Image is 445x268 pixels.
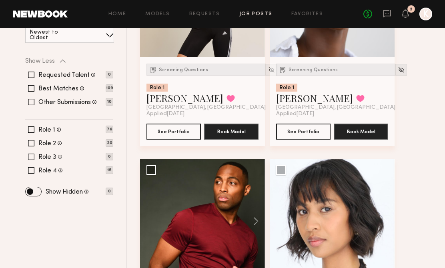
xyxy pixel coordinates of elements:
label: Role 2 [38,140,56,147]
button: See Portfolio [276,124,331,140]
p: 6 [106,153,113,160]
img: Submission Icon [279,66,287,74]
button: See Portfolio [146,124,201,140]
label: Best Matches [38,86,78,92]
span: Screening Questions [289,68,338,72]
p: 10 [106,98,113,106]
label: Requested Talent [38,72,90,78]
a: Book Model [204,128,259,134]
div: Applied [DATE] [276,111,388,117]
a: [PERSON_NAME] [146,92,223,104]
div: 2 [410,7,413,12]
span: [GEOGRAPHIC_DATA], [GEOGRAPHIC_DATA] [146,104,266,111]
a: [PERSON_NAME] [276,92,353,104]
label: Show Hidden [46,189,83,195]
label: Role 3 [38,154,56,160]
div: Role 1 [146,84,168,92]
p: 20 [106,139,113,147]
label: Other Submissions [38,99,91,106]
p: 15 [106,166,113,174]
p: Newest to Oldest [30,30,77,41]
p: 78 [106,126,113,133]
div: Applied [DATE] [146,111,259,117]
p: 0 [106,71,113,78]
img: Submission Icon [149,66,157,74]
img: Unhide Model [398,66,405,73]
button: Book Model [204,124,259,140]
p: Show Less [25,58,55,64]
div: Role 1 [276,84,297,92]
button: Book Model [334,124,388,140]
a: Job Posts [239,12,273,17]
a: Favorites [291,12,323,17]
a: K [419,8,432,20]
a: Book Model [334,128,388,134]
span: Screening Questions [159,68,208,72]
a: Requests [189,12,220,17]
a: Models [145,12,170,17]
img: Unhide Model [268,66,275,73]
p: 109 [106,84,113,92]
span: [GEOGRAPHIC_DATA], [GEOGRAPHIC_DATA] [276,104,395,111]
label: Role 1 [38,127,55,133]
p: 0 [106,188,113,195]
a: Home [108,12,126,17]
label: Role 4 [38,168,57,174]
